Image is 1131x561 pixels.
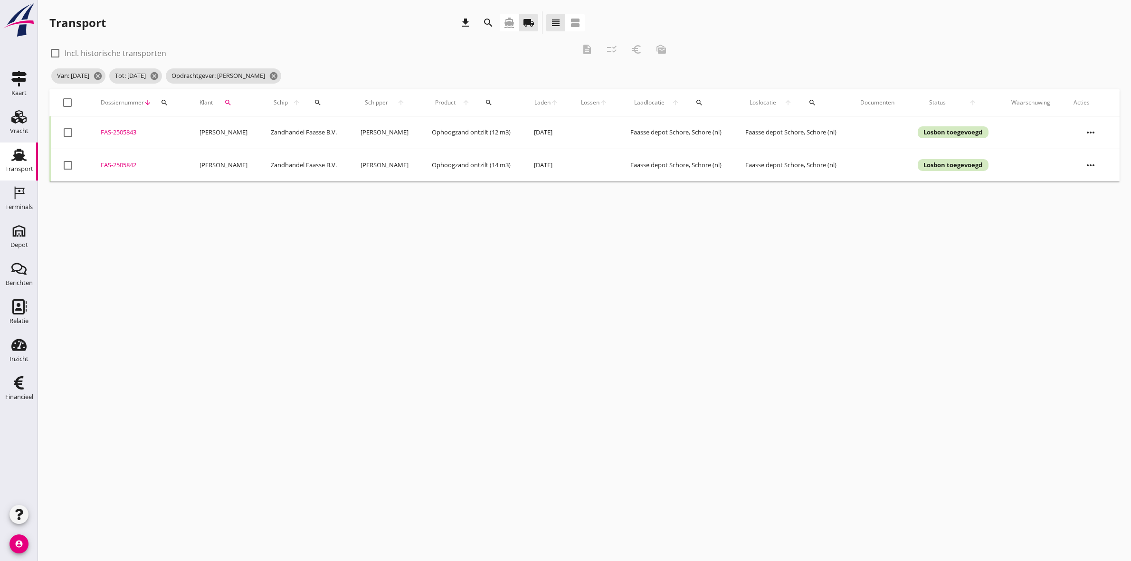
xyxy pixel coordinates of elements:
i: account_circle [10,534,29,553]
span: Status [918,98,958,107]
td: [DATE] [523,149,570,181]
span: Dossiernummer [101,98,144,107]
img: logo-small.a267ee39.svg [2,2,36,38]
i: local_shipping [523,17,534,29]
td: Faasse depot Schore, Schore (nl) [619,116,734,149]
td: [DATE] [523,116,570,149]
i: arrow_upward [958,99,988,106]
i: search [808,99,816,106]
div: Klant [200,91,248,114]
td: [PERSON_NAME] [188,149,259,181]
div: Losbon toegevoegd [918,126,988,139]
td: [PERSON_NAME] [188,116,259,149]
i: search [314,99,322,106]
label: Incl. historische transporten [65,48,166,58]
i: search [483,17,494,29]
span: Opdrachtgever: [PERSON_NAME] [166,68,281,84]
i: more_horiz [1077,152,1104,179]
span: Van: [DATE] [51,68,105,84]
td: [PERSON_NAME] [349,116,420,149]
i: search [224,99,232,106]
div: Inzicht [10,356,29,362]
i: arrow_upward [392,99,409,106]
span: Schip [271,98,290,107]
td: Faasse depot Schore, Schore (nl) [734,149,849,181]
div: Relatie [10,318,29,324]
span: Laden [534,98,550,107]
i: arrow_downward [144,99,152,106]
i: view_headline [550,17,561,29]
span: Laadlocatie [630,98,668,107]
div: Transport [49,15,106,30]
span: Tot: [DATE] [109,68,162,84]
i: arrow_upward [290,99,303,106]
div: Transport [5,166,33,172]
td: Ophoogzand ontzilt (14 m3) [420,149,523,181]
div: Kaart [11,90,27,96]
div: Berichten [6,280,33,286]
span: Loslocatie [745,98,780,107]
i: search [695,99,703,106]
td: Faasse depot Schore, Schore (nl) [619,149,734,181]
i: search [485,99,493,106]
div: Acties [1074,98,1108,107]
i: arrow_upward [459,99,473,106]
i: download [460,17,471,29]
div: FAS-2505842 [101,161,177,170]
i: cancel [93,71,103,81]
td: Zandhandel Faasse B.V. [259,149,349,181]
span: Lossen [581,98,599,107]
div: Documenten [860,98,895,107]
td: [PERSON_NAME] [349,149,420,181]
div: Terminals [5,204,33,210]
span: Schipper [361,98,393,107]
span: Product [432,98,459,107]
i: arrow_upward [551,99,558,106]
i: cancel [269,71,278,81]
i: view_agenda [570,17,581,29]
i: cancel [150,71,159,81]
div: Vracht [10,128,29,134]
i: directions_boat [504,17,515,29]
i: arrow_upward [668,99,683,106]
i: arrow_upward [600,99,608,106]
i: search [161,99,168,106]
div: Losbon toegevoegd [918,159,988,171]
div: FAS-2505843 [101,128,177,137]
td: Ophoogzand ontzilt (12 m3) [420,116,523,149]
i: arrow_upward [780,99,796,106]
td: Zandhandel Faasse B.V. [259,116,349,149]
td: Faasse depot Schore, Schore (nl) [734,116,849,149]
div: Depot [10,242,28,248]
div: Financieel [5,394,33,400]
div: Waarschuwing [1011,98,1051,107]
i: more_horiz [1077,119,1104,146]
